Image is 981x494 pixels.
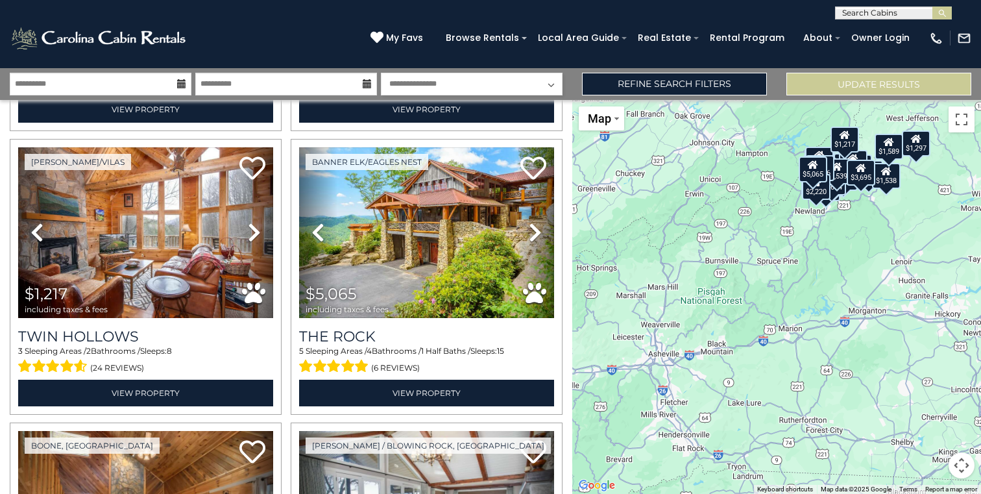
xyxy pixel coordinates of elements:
[703,28,791,48] a: Rental Program
[299,346,304,356] span: 5
[797,28,839,48] a: About
[812,175,840,201] div: $2,248
[799,156,827,182] div: $5,065
[575,477,618,494] a: Open this area in Google Maps (opens a new window)
[579,106,624,130] button: Change map style
[875,134,903,160] div: $1,589
[786,73,971,95] button: Update Results
[370,31,426,45] a: My Favs
[817,169,846,195] div: $1,634
[306,154,428,170] a: Banner Elk/Eagles Nest
[25,305,108,314] span: including taxes & fees
[167,346,172,356] span: 8
[90,360,144,377] span: (24 reviews)
[949,106,975,132] button: Toggle fullscreen view
[805,147,834,173] div: $2,406
[239,155,265,183] a: Add to favorites
[299,345,554,377] div: Sleeping Areas / Bathrooms / Sleeps:
[957,31,971,45] img: mail-regular-white.png
[821,486,891,493] span: Map data ©2025 Google
[925,486,977,493] a: Report a map error
[929,31,943,45] img: phone-regular-white.png
[902,130,930,156] div: $1,297
[367,346,372,356] span: 4
[802,174,830,200] div: $2,220
[386,31,423,45] span: My Favs
[10,25,189,51] img: White-1-2.png
[25,438,160,454] a: Boone, [GEOGRAPHIC_DATA]
[18,328,273,345] a: Twin Hollows
[531,28,625,48] a: Local Area Guide
[299,147,554,318] img: thumbnail_164258990.jpeg
[830,126,859,152] div: $1,217
[18,346,23,356] span: 3
[845,28,916,48] a: Owner Login
[823,158,851,184] div: $3,539
[949,452,975,478] button: Map camera controls
[588,112,611,125] span: Map
[25,154,131,170] a: [PERSON_NAME]/Vilas
[872,162,901,188] div: $1,538
[806,155,834,181] div: $2,626
[631,28,697,48] a: Real Estate
[439,28,526,48] a: Browse Rentals
[306,284,357,303] span: $5,065
[306,438,551,454] a: [PERSON_NAME] / Blowing Rock, [GEOGRAPHIC_DATA]
[18,96,273,123] a: View Property
[299,380,554,406] a: View Property
[239,439,265,467] a: Add to favorites
[299,96,554,123] a: View Property
[497,346,504,356] span: 15
[25,284,67,303] span: $1,217
[18,147,273,318] img: thumbnail_163265943.jpeg
[757,485,813,494] button: Keyboard shortcuts
[575,477,618,494] img: Google
[421,346,470,356] span: 1 Half Baths /
[371,360,420,377] span: (6 reviews)
[306,305,389,314] span: including taxes & fees
[582,73,767,95] a: Refine Search Filters
[299,328,554,345] a: The Rock
[899,486,917,493] a: Terms
[18,345,273,377] div: Sleeping Areas / Bathrooms / Sleeps:
[86,346,91,356] span: 2
[520,155,546,183] a: Add to favorites
[847,160,875,186] div: $3,695
[18,380,273,406] a: View Property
